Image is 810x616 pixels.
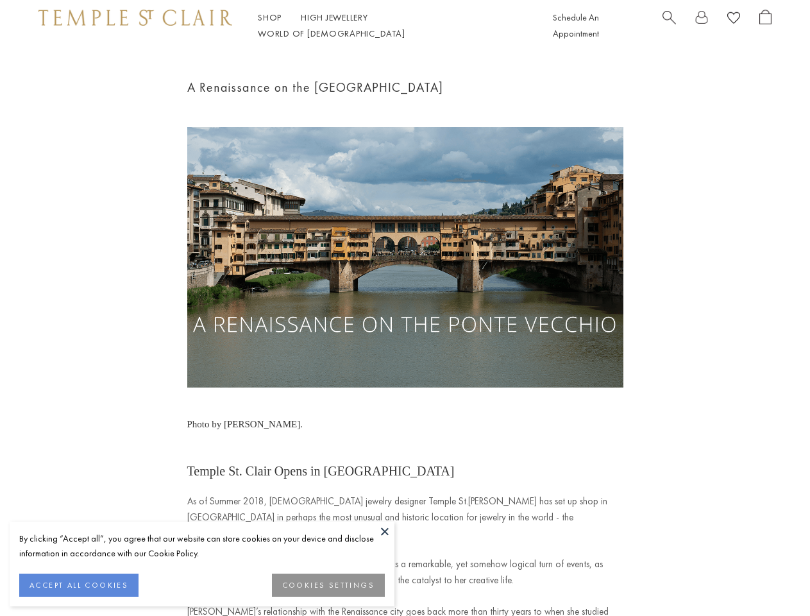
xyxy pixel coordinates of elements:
img: Temple St. Clair [38,10,232,25]
p: As of Summer 2018, [DEMOGRAPHIC_DATA] jewelry designer Temple St.[PERSON_NAME] has set up shop in... [187,493,623,541]
h2: Temple St. Clair Opens in [GEOGRAPHIC_DATA] [187,461,623,482]
a: ShopShop [258,12,282,23]
div: By clicking “Accept all”, you agree that our website can store cookies on your device and disclos... [19,531,385,561]
a: Schedule An Appointment [553,12,599,39]
button: ACCEPT ALL COOKIES [19,574,139,597]
a: Search [662,10,676,42]
h1: A Renaissance on the [GEOGRAPHIC_DATA] [187,77,623,98]
button: COOKIES SETTINGS [272,574,385,597]
a: High JewelleryHigh Jewellery [301,12,368,23]
iframe: Gorgias live chat messenger [746,556,797,603]
p: For Temple, opening a boutique on the famed bridge is a remarkable, yet somehow logical turn of e... [187,556,623,588]
a: View Wishlist [727,10,740,30]
img: tt14-banner.png [187,127,623,388]
a: Open Shopping Bag [759,10,772,42]
a: World of [DEMOGRAPHIC_DATA]World of [DEMOGRAPHIC_DATA] [258,28,405,39]
nav: Main navigation [258,10,524,42]
span: Photo by [PERSON_NAME]. [187,419,303,429]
